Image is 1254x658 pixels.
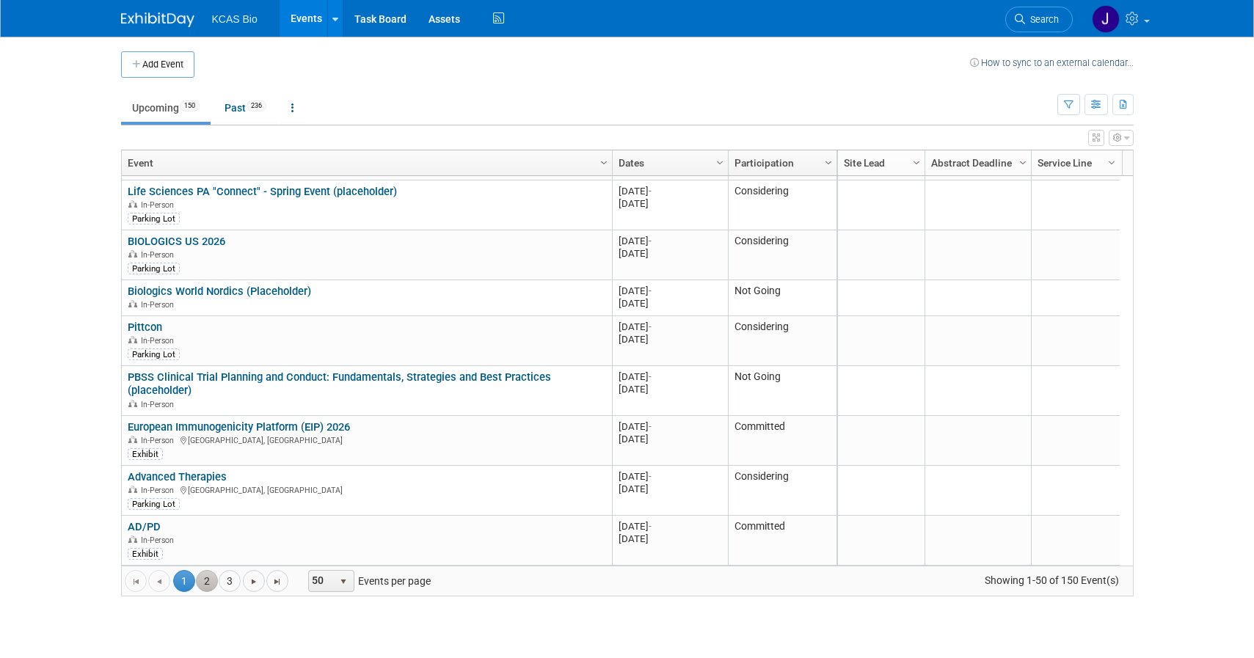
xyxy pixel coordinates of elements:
[128,520,161,533] a: AD/PD
[309,571,334,591] span: 50
[128,321,162,334] a: Pittcon
[649,321,652,332] span: -
[931,150,1021,175] a: Abstract Deadline
[148,570,170,592] a: Go to the previous page
[141,200,178,210] span: In-Person
[247,100,266,112] span: 236
[196,570,218,592] a: 2
[908,150,925,172] a: Column Settings
[128,548,163,560] div: Exhibit
[971,570,1132,591] span: Showing 1-50 of 150 Event(s)
[1106,157,1118,169] span: Column Settings
[844,150,915,175] a: Site Lead
[128,370,551,398] a: PBSS Clinical Trial Planning and Conduct: Fundamentals, Strategies and Best Practices (placeholder)
[128,535,137,543] img: In-Person Event
[649,235,652,246] span: -
[141,400,178,409] span: In-Person
[128,348,180,360] div: Parking Lot
[212,13,258,25] span: KCAS Bio
[911,157,922,169] span: Column Settings
[121,51,194,78] button: Add Event
[619,470,721,483] div: [DATE]
[128,420,350,434] a: European Immunogenicity Platform (EIP) 2026
[728,516,836,566] td: Committed
[619,533,721,545] div: [DATE]
[338,576,349,588] span: select
[141,535,178,545] span: In-Person
[243,570,265,592] a: Go to the next page
[173,570,195,592] span: 1
[1025,14,1059,25] span: Search
[649,285,652,296] span: -
[125,570,147,592] a: Go to the first page
[649,521,652,532] span: -
[289,570,445,592] span: Events per page
[619,247,721,260] div: [DATE]
[820,150,836,172] a: Column Settings
[141,486,178,495] span: In-Person
[1017,157,1029,169] span: Column Settings
[128,300,137,307] img: In-Person Event
[130,576,142,588] span: Go to the first page
[619,433,721,445] div: [DATE]
[596,150,612,172] a: Column Settings
[1092,5,1120,33] img: Jason Hannah
[141,250,178,260] span: In-Person
[619,483,721,495] div: [DATE]
[728,230,836,280] td: Considering
[141,300,178,310] span: In-Person
[970,57,1134,68] a: How to sync to an external calendar...
[128,436,137,443] img: In-Person Event
[128,213,180,224] div: Parking Lot
[619,520,721,533] div: [DATE]
[128,185,397,198] a: Life Sciences PA "Connect" - Spring Event (placeholder)
[728,416,836,466] td: Committed
[128,336,137,343] img: In-Person Event
[598,157,610,169] span: Column Settings
[214,94,277,122] a: Past236
[248,576,260,588] span: Go to the next page
[712,150,728,172] a: Column Settings
[266,570,288,592] a: Go to the last page
[619,297,721,310] div: [DATE]
[1104,150,1120,172] a: Column Settings
[619,150,718,175] a: Dates
[271,576,283,588] span: Go to the last page
[728,366,836,416] td: Not Going
[128,448,163,460] div: Exhibit
[649,471,652,482] span: -
[1015,150,1031,172] a: Column Settings
[153,576,165,588] span: Go to the previous page
[128,263,180,274] div: Parking Lot
[128,486,137,493] img: In-Person Event
[728,280,836,316] td: Not Going
[728,316,836,366] td: Considering
[219,570,241,592] a: 3
[734,150,827,175] a: Participation
[619,383,721,395] div: [DATE]
[128,498,180,510] div: Parking Lot
[619,420,721,433] div: [DATE]
[619,370,721,383] div: [DATE]
[121,12,194,27] img: ExhibitDay
[619,333,721,346] div: [DATE]
[619,235,721,247] div: [DATE]
[180,100,200,112] span: 150
[128,400,137,407] img: In-Person Event
[619,197,721,210] div: [DATE]
[1005,7,1073,32] a: Search
[728,466,836,516] td: Considering
[128,150,602,175] a: Event
[128,434,605,446] div: [GEOGRAPHIC_DATA], [GEOGRAPHIC_DATA]
[128,200,137,208] img: In-Person Event
[619,285,721,297] div: [DATE]
[128,285,311,298] a: Biologics World Nordics (Placeholder)
[141,436,178,445] span: In-Person
[1038,150,1110,175] a: Service Line
[649,371,652,382] span: -
[121,94,211,122] a: Upcoming150
[619,321,721,333] div: [DATE]
[619,185,721,197] div: [DATE]
[728,180,836,230] td: Considering
[649,421,652,432] span: -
